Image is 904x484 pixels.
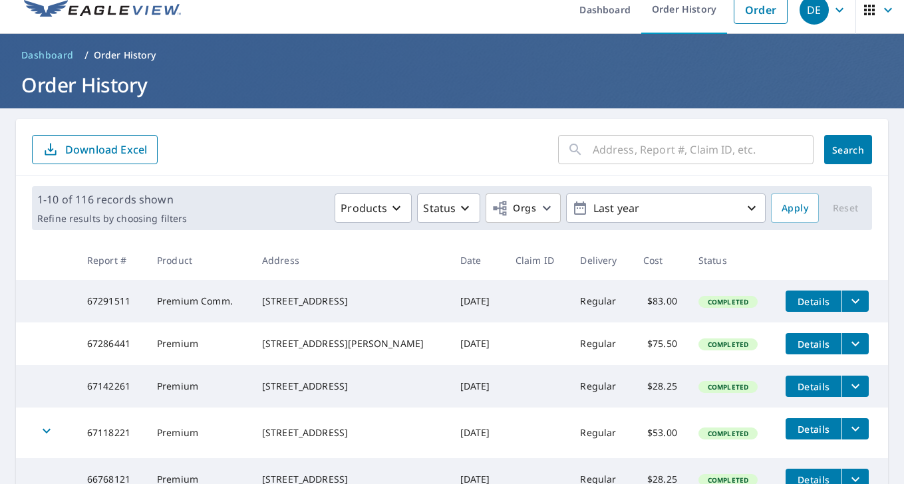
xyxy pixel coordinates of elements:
span: Completed [700,340,756,349]
td: Premium [146,365,251,408]
td: 67142261 [76,365,146,408]
td: $75.50 [633,322,688,365]
button: filesDropdownBtn-67291511 [841,291,869,312]
span: Orgs [492,200,536,217]
td: [DATE] [450,322,505,365]
button: Last year [566,193,766,223]
span: Details [794,423,833,435]
td: Regular [569,408,632,458]
p: Products [341,200,387,216]
td: Regular [569,365,632,408]
th: Address [251,241,450,280]
p: 1-10 of 116 records shown [37,191,187,207]
span: Search [835,144,861,156]
button: Download Excel [32,135,158,164]
th: Product [146,241,251,280]
button: detailsBtn-67118221 [786,418,841,439]
th: Delivery [569,241,632,280]
td: Regular [569,322,632,365]
th: Date [450,241,505,280]
button: Orgs [486,193,561,223]
li: / [84,47,88,63]
button: detailsBtn-67142261 [786,376,841,397]
th: Report # [76,241,146,280]
button: Apply [771,193,819,223]
td: $53.00 [633,408,688,458]
a: Dashboard [16,45,79,66]
button: Products [335,193,412,223]
td: 67118221 [76,408,146,458]
button: filesDropdownBtn-67118221 [841,418,869,439]
span: Apply [782,200,808,217]
td: Premium Comm. [146,280,251,322]
span: Completed [700,297,756,306]
td: [DATE] [450,408,505,458]
button: Search [824,135,872,164]
p: Status [423,200,456,216]
button: filesDropdownBtn-67142261 [841,376,869,397]
th: Cost [633,241,688,280]
div: [STREET_ADDRESS] [262,380,439,393]
button: filesDropdownBtn-67286441 [841,333,869,354]
td: $28.25 [633,365,688,408]
p: Download Excel [65,142,147,157]
nav: breadcrumb [16,45,888,66]
p: Refine results by choosing filters [37,213,187,225]
button: detailsBtn-67291511 [786,291,841,312]
td: [DATE] [450,280,505,322]
h1: Order History [16,71,888,98]
span: Completed [700,429,756,438]
div: [STREET_ADDRESS] [262,426,439,439]
button: Status [417,193,480,223]
td: Premium [146,322,251,365]
th: Status [688,241,775,280]
td: Regular [569,280,632,322]
span: Completed [700,382,756,392]
p: Last year [588,197,744,220]
span: Details [794,380,833,393]
span: Dashboard [21,49,74,62]
td: $83.00 [633,280,688,322]
div: [STREET_ADDRESS] [262,295,439,308]
td: [DATE] [450,365,505,408]
th: Claim ID [505,241,570,280]
td: 67286441 [76,322,146,365]
button: detailsBtn-67286441 [786,333,841,354]
p: Order History [94,49,156,62]
span: Details [794,338,833,350]
input: Address, Report #, Claim ID, etc. [593,131,814,168]
div: [STREET_ADDRESS][PERSON_NAME] [262,337,439,350]
td: 67291511 [76,280,146,322]
span: Details [794,295,833,308]
td: Premium [146,408,251,458]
